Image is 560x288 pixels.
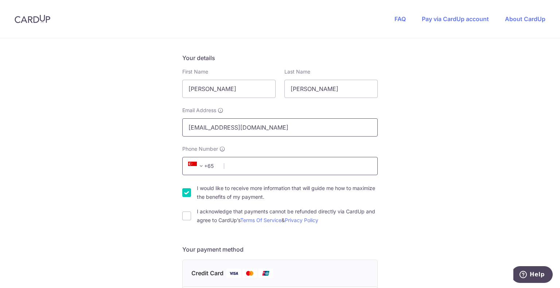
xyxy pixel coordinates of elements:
label: I acknowledge that payments cannot be refunded directly via CardUp and agree to CardUp’s & [197,207,378,225]
a: Privacy Policy [285,217,318,223]
label: First Name [182,68,208,75]
h5: Your details [182,54,378,62]
label: Last Name [284,68,310,75]
input: Last name [284,80,378,98]
span: Phone Number [182,145,218,153]
input: Email address [182,118,378,137]
iframe: Opens a widget where you can find more information [513,266,553,284]
span: +65 [188,162,206,170]
a: Pay via CardUp account [422,15,489,23]
label: I would like to receive more information that will guide me how to maximize the benefits of my pa... [197,184,378,201]
h5: Your payment method [182,245,378,254]
span: Credit Card [191,269,223,278]
span: +65 [186,162,219,170]
img: Visa [226,269,241,278]
a: FAQ [394,15,406,23]
img: Mastercard [242,269,257,278]
span: Email Address [182,107,216,114]
a: About CardUp [505,15,545,23]
img: CardUp [15,15,50,23]
a: Terms Of Service [240,217,281,223]
input: First name [182,80,276,98]
img: Union Pay [258,269,273,278]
